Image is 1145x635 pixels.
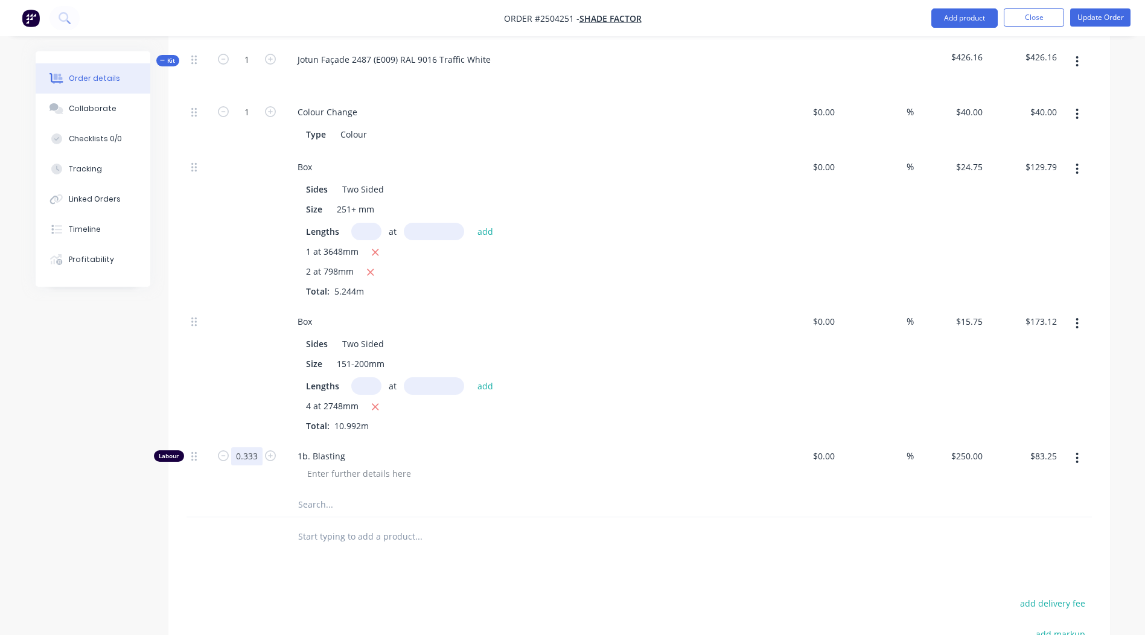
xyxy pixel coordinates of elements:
[298,493,539,517] input: Search...
[330,420,374,432] span: 10.992m
[306,245,359,260] span: 1 at 3648mm
[1004,8,1064,27] button: Close
[69,164,102,174] div: Tracking
[36,124,150,154] button: Checklists 0/0
[931,8,998,28] button: Add product
[389,225,397,238] span: at
[160,56,176,65] span: Kit
[69,254,114,265] div: Profitability
[1014,595,1092,611] button: add delivery fee
[306,265,354,280] span: 2 at 798mm
[306,400,359,415] span: 4 at 2748mm
[36,94,150,124] button: Collaborate
[288,51,500,68] div: Jotun Façade 2487 (E009) RAL 9016 Traffic White
[471,223,500,239] button: add
[504,13,579,24] span: Order #2504251 -
[298,450,761,462] span: 1b. Blasting
[36,214,150,244] button: Timeline
[301,126,331,143] div: Type
[471,377,500,394] button: add
[919,51,983,63] span: $426.16
[301,335,333,353] div: Sides
[306,225,339,238] span: Lengths
[301,200,327,218] div: Size
[36,184,150,214] button: Linked Orders
[301,355,327,372] div: Size
[36,63,150,94] button: Order details
[337,180,389,198] div: Two Sided
[907,160,914,174] span: %
[22,9,40,27] img: Factory
[288,103,367,121] div: Colour Change
[1070,8,1131,27] button: Update Order
[306,286,330,297] span: Total:
[579,13,642,24] a: Shade Factor
[992,51,1057,63] span: $426.16
[156,55,179,66] button: Kit
[332,355,389,372] div: 151-200mm
[330,286,369,297] span: 5.244m
[907,314,914,328] span: %
[337,335,389,353] div: Two Sided
[907,105,914,119] span: %
[36,244,150,275] button: Profitability
[298,525,539,549] input: Start typing to add a product...
[69,73,120,84] div: Order details
[306,380,339,392] span: Lengths
[69,133,122,144] div: Checklists 0/0
[69,194,121,205] div: Linked Orders
[69,103,116,114] div: Collaborate
[907,449,914,463] span: %
[389,380,397,392] span: at
[36,154,150,184] button: Tracking
[288,313,322,330] div: Box
[336,126,372,143] div: Colour
[288,158,322,176] div: Box
[306,420,330,432] span: Total:
[69,224,101,235] div: Timeline
[332,200,379,218] div: 251+ mm
[301,180,333,198] div: Sides
[154,450,184,462] div: Labour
